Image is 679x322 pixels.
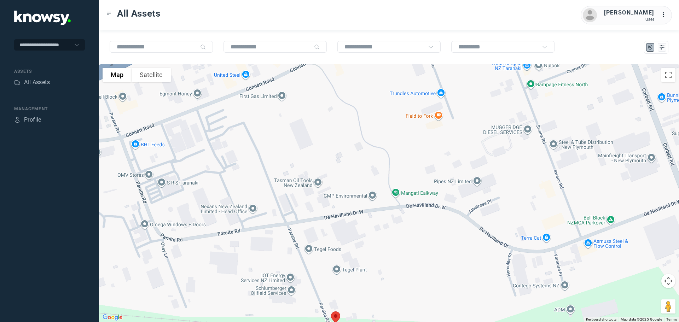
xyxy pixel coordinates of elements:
[659,44,665,51] div: List
[604,17,654,22] div: User
[314,44,320,50] div: Search
[101,313,124,322] a: Open this area in Google Maps (opens a new window)
[583,8,597,22] img: avatar.png
[106,11,111,16] div: Toggle Menu
[24,78,50,87] div: All Assets
[586,317,616,322] button: Keyboard shortcuts
[117,7,161,20] span: All Assets
[647,44,654,51] div: Map
[24,116,41,124] div: Profile
[666,317,677,321] a: Terms (opens in new tab)
[14,68,85,75] div: Assets
[14,78,50,87] a: AssetsAll Assets
[200,44,206,50] div: Search
[14,117,21,123] div: Profile
[661,11,670,19] div: :
[14,11,71,25] img: Application Logo
[661,274,675,288] button: Map camera controls
[14,79,21,86] div: Assets
[132,68,171,82] button: Show satellite imagery
[661,11,670,20] div: :
[621,317,662,321] span: Map data ©2025 Google
[662,12,669,17] tspan: ...
[14,116,41,124] a: ProfileProfile
[14,106,85,112] div: Management
[661,68,675,82] button: Toggle fullscreen view
[101,313,124,322] img: Google
[604,8,654,17] div: [PERSON_NAME]
[103,68,132,82] button: Show street map
[661,299,675,314] button: Drag Pegman onto the map to open Street View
